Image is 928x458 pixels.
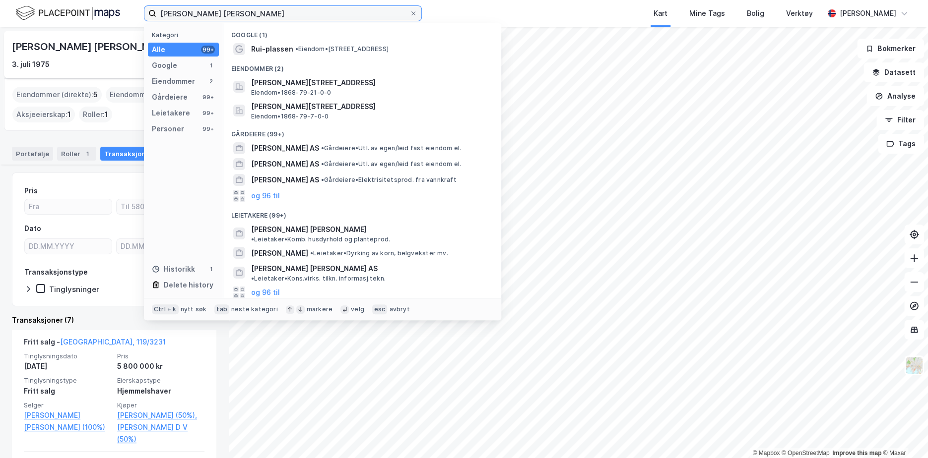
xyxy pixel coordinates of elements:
[866,86,924,106] button: Analyse
[67,109,71,120] span: 1
[878,410,928,458] div: Kontrollprogram for chat
[878,134,924,154] button: Tags
[876,110,924,130] button: Filter
[117,421,204,445] a: [PERSON_NAME] D V (50%)
[152,123,184,135] div: Personer
[251,190,280,202] button: og 96 til
[251,43,293,55] span: Rui-plassen
[106,87,201,103] div: Eiendommer (Indirekte) :
[152,59,177,71] div: Google
[251,286,280,298] button: og 96 til
[117,352,204,360] span: Pris
[152,91,188,103] div: Gårdeiere
[117,409,204,421] a: [PERSON_NAME] (50%),
[251,89,331,97] span: Eiendom • 1868-79-21-0-0
[16,4,120,22] img: logo.f888ab2527a4732fd821a326f86c7f29.svg
[57,147,96,161] div: Roller
[152,44,165,56] div: Alle
[878,410,928,458] iframe: Chat Widget
[207,265,215,273] div: 1
[747,7,764,19] div: Bolig
[100,147,168,161] div: Transaksjoner
[251,158,319,170] span: [PERSON_NAME] AS
[251,235,390,243] span: Leietaker • Komb. husdyrhold og planteprod.
[857,39,924,58] button: Bokmerker
[321,144,324,152] span: •
[152,75,195,87] div: Eiendommer
[251,113,329,120] span: Eiendom • 1868-79-7-0-0
[251,275,386,283] span: Leietaker • Kons.virks. tilkn. informasj.tekn.
[654,7,667,19] div: Kart
[863,62,924,82] button: Datasett
[321,160,324,168] span: •
[12,314,216,326] div: Transaksjoner (7)
[214,304,229,314] div: tab
[832,450,881,457] a: Improve this map
[251,77,489,89] span: [PERSON_NAME][STREET_ADDRESS]
[152,304,179,314] div: Ctrl + k
[24,376,111,385] span: Tinglysningstype
[223,122,501,140] div: Gårdeiere (99+)
[24,223,41,234] div: Dato
[117,385,204,397] div: Hjemmelshaver
[223,204,501,222] div: Leietakere (99+)
[201,93,215,101] div: 99+
[24,185,38,197] div: Pris
[181,305,207,313] div: nytt søk
[752,450,780,457] a: Mapbox
[24,385,111,397] div: Fritt salg
[321,160,461,168] span: Gårdeiere • Utl. av egen/leid fast eiendom el.
[223,23,501,41] div: Google (1)
[905,356,924,375] img: Z
[201,46,215,54] div: 99+
[82,149,92,159] div: 1
[251,142,319,154] span: [PERSON_NAME] AS
[782,450,830,457] a: OpenStreetMap
[295,45,298,53] span: •
[207,77,215,85] div: 2
[321,176,324,183] span: •
[689,7,725,19] div: Mine Tags
[207,61,215,69] div: 1
[786,7,813,19] div: Verktøy
[105,109,108,120] span: 1
[231,305,278,313] div: neste kategori
[351,305,364,313] div: velg
[60,338,166,346] a: [GEOGRAPHIC_DATA], 119/3231
[251,263,378,275] span: [PERSON_NAME] [PERSON_NAME] AS
[295,45,389,53] span: Eiendom • [STREET_ADDRESS]
[49,285,99,294] div: Tinglysninger
[152,263,195,275] div: Historikk
[389,305,409,313] div: avbryt
[117,376,204,385] span: Eierskapstype
[12,87,102,103] div: Eiendommer (direkte) :
[24,266,88,278] div: Transaksjonstype
[24,360,111,372] div: [DATE]
[201,109,215,117] div: 99+
[223,57,501,75] div: Eiendommer (2)
[12,107,75,122] div: Aksjeeierskap :
[12,39,176,55] div: [PERSON_NAME] [PERSON_NAME]
[156,6,409,21] input: Søk på adresse, matrikkel, gårdeiere, leietakere eller personer
[251,174,319,186] span: [PERSON_NAME] AS
[251,235,254,243] span: •
[372,304,388,314] div: esc
[310,249,313,257] span: •
[251,275,254,282] span: •
[24,401,111,409] span: Selger
[117,239,203,254] input: DD.MM.YYYY
[117,199,203,214] input: Til 5800000
[24,336,166,352] div: Fritt salg -
[251,247,308,259] span: [PERSON_NAME]
[93,89,98,101] span: 5
[201,125,215,133] div: 99+
[25,239,112,254] input: DD.MM.YYYY
[164,279,213,291] div: Delete history
[25,199,112,214] input: Fra
[321,176,457,184] span: Gårdeiere • Elektrisitetsprod. fra vannkraft
[79,107,112,122] div: Roller :
[307,305,332,313] div: markere
[152,31,219,39] div: Kategori
[12,147,53,161] div: Portefølje
[117,401,204,409] span: Kjøper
